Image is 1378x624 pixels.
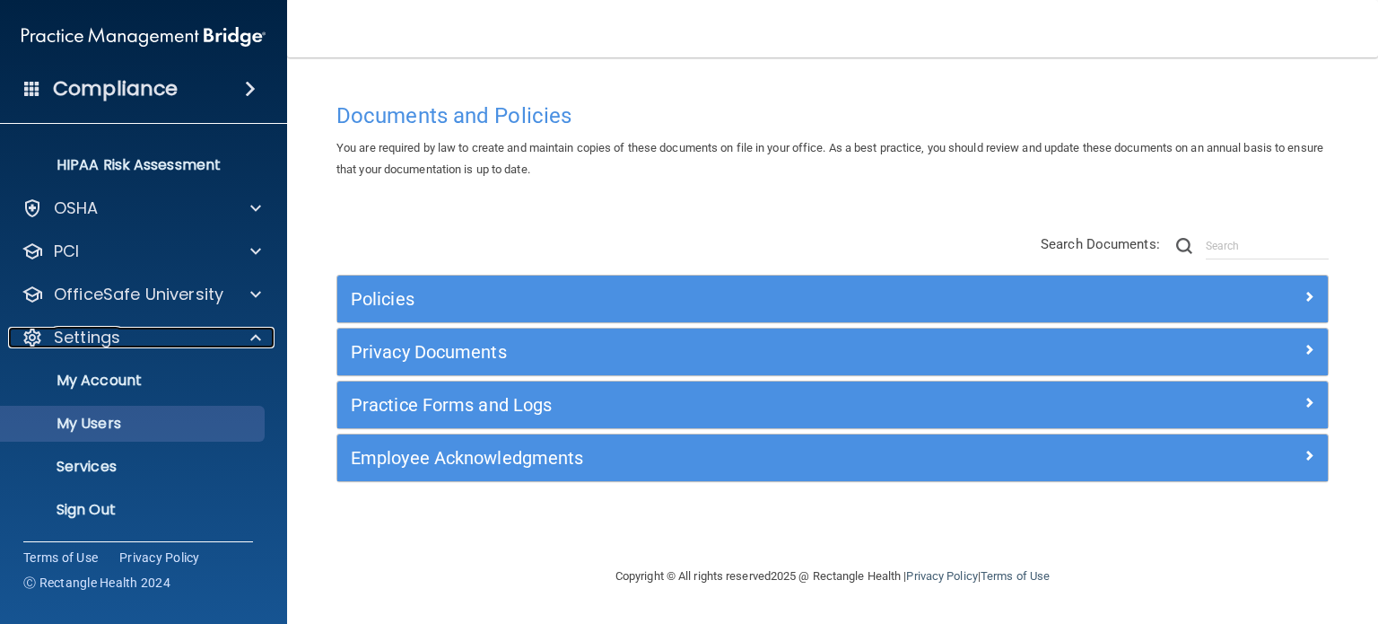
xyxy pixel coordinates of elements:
[54,284,223,305] p: OfficeSafe University
[54,198,99,219] p: OSHA
[1206,233,1329,259] input: Search
[1041,236,1160,252] span: Search Documents:
[119,549,200,567] a: Privacy Policy
[54,327,120,348] p: Settings
[54,241,79,262] p: PCI
[336,104,1329,127] h4: Documents and Policies
[12,458,257,476] p: Services
[351,448,1067,468] h5: Employee Acknowledgments
[22,198,261,219] a: OSHA
[351,285,1314,313] a: Policies
[351,338,1314,366] a: Privacy Documents
[906,569,977,583] a: Privacy Policy
[1176,238,1192,254] img: ic-search.3b580494.png
[22,327,261,348] a: Settings
[23,549,98,567] a: Terms of Use
[22,284,261,305] a: OfficeSafe University
[12,156,257,174] p: HIPAA Risk Assessment
[351,395,1067,415] h5: Practice Forms and Logs
[351,391,1314,419] a: Practice Forms and Logs
[23,574,170,592] span: Ⓒ Rectangle Health 2024
[22,19,266,55] img: PMB logo
[12,372,257,390] p: My Account
[22,241,261,262] a: PCI
[351,444,1314,472] a: Employee Acknowledgments
[981,569,1050,583] a: Terms of Use
[505,548,1160,605] div: Copyright © All rights reserved 2025 @ Rectangle Health | |
[53,76,178,101] h4: Compliance
[351,289,1067,309] h5: Policies
[351,342,1067,362] h5: Privacy Documents
[336,141,1323,176] span: You are required by law to create and maintain copies of these documents on file in your office. ...
[12,415,257,433] p: My Users
[12,501,257,519] p: Sign Out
